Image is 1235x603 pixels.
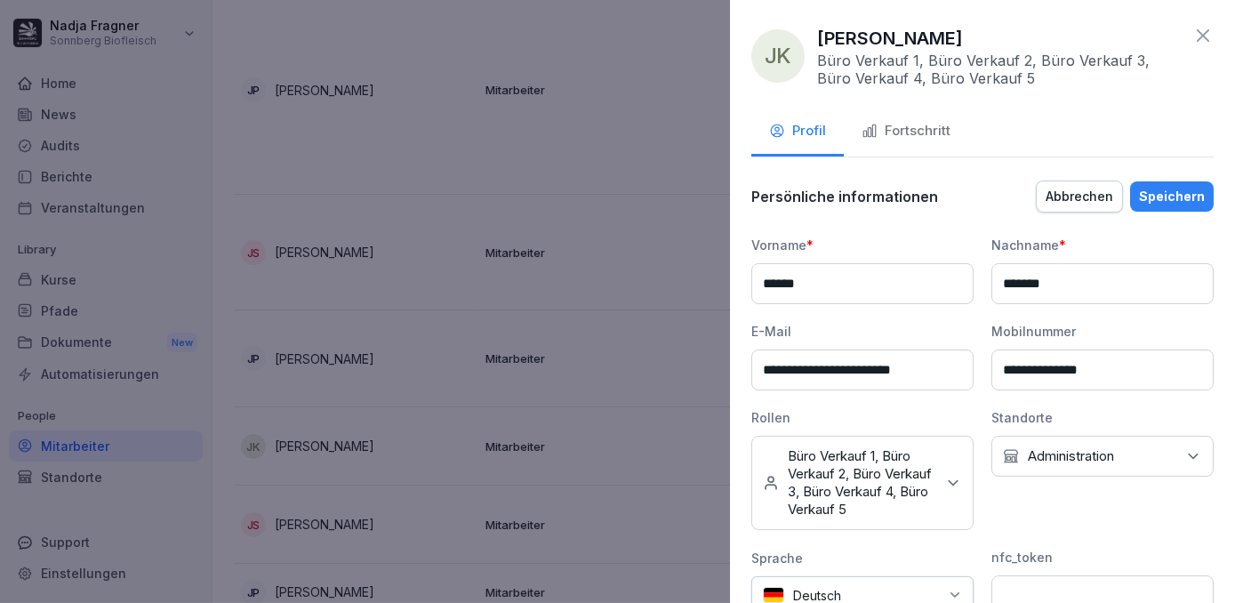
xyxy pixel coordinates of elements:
div: Rollen [751,408,974,427]
div: Mobilnummer [991,322,1214,341]
p: Büro Verkauf 1, Büro Verkauf 2, Büro Verkauf 3, Büro Verkauf 4, Büro Verkauf 5 [817,52,1183,87]
p: Administration [1028,447,1114,465]
div: E-Mail [751,322,974,341]
p: [PERSON_NAME] [817,25,963,52]
button: Fortschritt [844,109,968,157]
div: Standorte [991,408,1214,427]
div: Profil [769,121,826,141]
button: Abbrechen [1036,181,1123,213]
p: Persönliche informationen [751,188,938,205]
div: Nachname [991,236,1214,254]
div: Vorname [751,236,974,254]
p: Büro Verkauf 1, Büro Verkauf 2, Büro Verkauf 3, Büro Verkauf 4, Büro Verkauf 5 [788,447,935,519]
div: Sprache [751,549,974,567]
div: nfc_token [991,548,1214,567]
div: JK [751,29,805,83]
div: Fortschritt [862,121,950,141]
button: Speichern [1130,181,1214,212]
button: Profil [751,109,844,157]
div: Abbrechen [1046,187,1113,206]
div: Speichern [1139,187,1205,206]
